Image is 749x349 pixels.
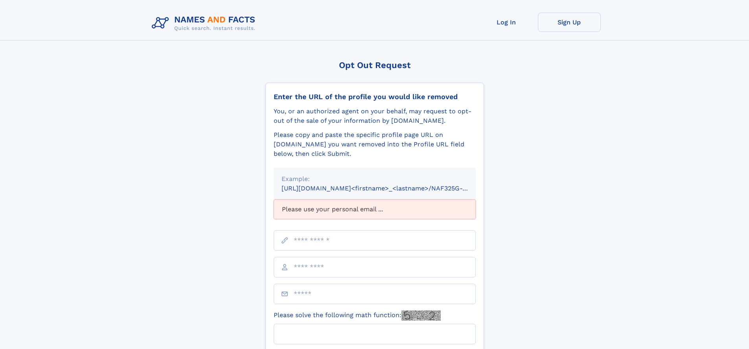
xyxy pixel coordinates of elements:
img: Logo Names and Facts [149,13,262,34]
div: Please copy and paste the specific profile page URL on [DOMAIN_NAME] you want removed into the Pr... [274,130,476,159]
label: Please solve the following math function: [274,310,441,321]
a: Log In [475,13,538,32]
div: Enter the URL of the profile you would like removed [274,92,476,101]
div: Please use your personal email ... [274,199,476,219]
div: You, or an authorized agent on your behalf, may request to opt-out of the sale of your informatio... [274,107,476,126]
div: Opt Out Request [265,60,484,70]
small: [URL][DOMAIN_NAME]<firstname>_<lastname>/NAF325G-xxxxxxxx [282,185,491,192]
div: Example: [282,174,468,184]
a: Sign Up [538,13,601,32]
